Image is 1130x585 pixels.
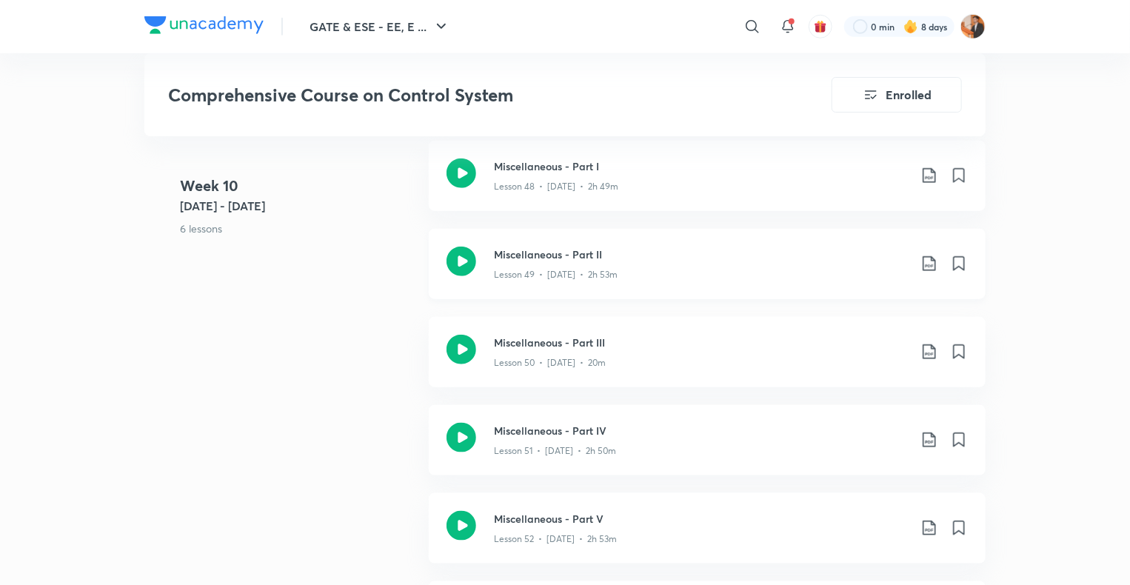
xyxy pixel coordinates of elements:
a: Miscellaneous - Part ILesson 48 • [DATE] • 2h 49m [429,141,986,229]
h5: [DATE] - [DATE] [180,196,417,214]
a: Miscellaneous - Part IVLesson 51 • [DATE] • 2h 50m [429,405,986,493]
p: Lesson 49 • [DATE] • 2h 53m [494,268,618,281]
button: Enrolled [832,77,962,113]
h3: Miscellaneous - Part I [494,158,909,174]
h4: Week 10 [180,174,417,196]
img: Company Logo [144,16,264,34]
img: Ayush sagitra [960,14,986,39]
a: Miscellaneous - Part IILesson 49 • [DATE] • 2h 53m [429,229,986,317]
img: avatar [814,20,827,33]
h3: Miscellaneous - Part II [494,247,909,262]
a: Miscellaneous - Part IIILesson 50 • [DATE] • 20m [429,317,986,405]
button: avatar [809,15,832,39]
img: streak [903,19,918,34]
p: Lesson 48 • [DATE] • 2h 49m [494,180,618,193]
a: Miscellaneous - Part VLesson 52 • [DATE] • 2h 53m [429,493,986,581]
p: 6 lessons [180,220,417,235]
p: Lesson 50 • [DATE] • 20m [494,356,606,370]
h3: Comprehensive Course on Control System [168,84,748,106]
h3: Miscellaneous - Part V [494,511,909,526]
a: Company Logo [144,16,264,38]
p: Lesson 52 • [DATE] • 2h 53m [494,532,617,546]
h3: Miscellaneous - Part III [494,335,909,350]
button: GATE & ESE - EE, E ... [301,12,459,41]
h3: Miscellaneous - Part IV [494,423,909,438]
p: Lesson 51 • [DATE] • 2h 50m [494,444,616,458]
